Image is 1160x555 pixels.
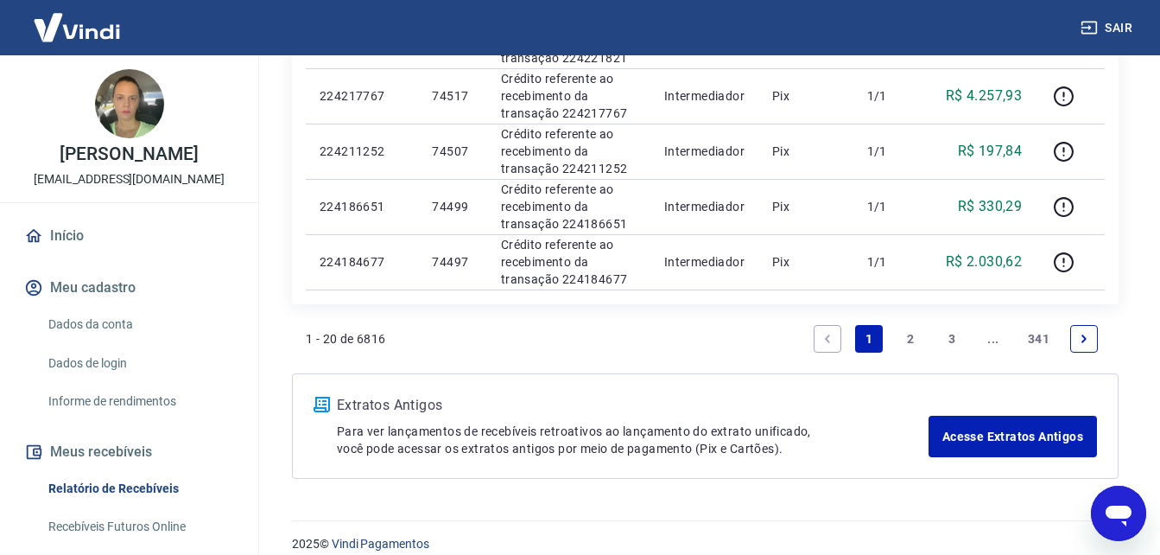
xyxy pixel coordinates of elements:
p: Pix [772,198,840,215]
a: Page 341 [1021,325,1056,353]
p: 74517 [432,87,472,105]
img: 15d61fe2-2cf3-463f-abb3-188f2b0ad94a.jpeg [95,69,164,138]
p: Crédito referente ao recebimento da transação 224211252 [501,125,637,177]
p: Crédito referente ao recebimento da transação 224184677 [501,236,637,288]
a: Page 3 [938,325,966,353]
p: 74497 [432,253,472,271]
p: 74499 [432,198,472,215]
p: Pix [772,253,840,271]
a: Vindi Pagamentos [332,537,429,551]
p: Intermediador [664,87,745,105]
a: Dados de login [41,346,238,381]
p: R$ 330,29 [958,196,1023,217]
p: 1/1 [867,253,918,271]
p: [EMAIL_ADDRESS][DOMAIN_NAME] [34,170,225,188]
p: 1/1 [867,143,918,160]
button: Meus recebíveis [21,433,238,471]
p: Intermediador [664,253,745,271]
p: Crédito referente ao recebimento da transação 224186651 [501,181,637,233]
p: [PERSON_NAME] [60,145,198,163]
p: 224186651 [320,198,404,215]
button: Meu cadastro [21,269,238,307]
a: Recebíveis Futuros Online [41,509,238,545]
a: Jump forward [979,325,1007,353]
button: Sair [1077,12,1139,44]
a: Relatório de Recebíveis [41,471,238,507]
a: Dados da conta [41,307,238,342]
p: R$ 2.030,62 [946,252,1022,272]
img: Vindi [21,1,133,54]
p: Intermediador [664,198,745,215]
a: Informe de rendimentos [41,384,238,419]
p: 2025 © [292,535,1119,553]
p: R$ 4.257,93 [946,86,1022,106]
p: Para ver lançamentos de recebíveis retroativos ao lançamento do extrato unificado, você pode aces... [337,423,929,457]
a: Início [21,217,238,255]
p: Extratos Antigos [337,395,929,416]
p: 1/1 [867,198,918,215]
p: 224211252 [320,143,404,160]
iframe: Botão para abrir a janela de mensagens [1091,486,1146,541]
p: 1/1 [867,87,918,105]
p: R$ 197,84 [958,141,1023,162]
p: 74507 [432,143,472,160]
p: Crédito referente ao recebimento da transação 224217767 [501,70,637,122]
a: Previous page [814,325,841,353]
p: 224184677 [320,253,404,271]
p: 224217767 [320,87,404,105]
p: Pix [772,87,840,105]
a: Acesse Extratos Antigos [929,416,1097,457]
p: Pix [772,143,840,160]
p: 1 - 20 de 6816 [306,330,386,348]
a: Page 2 [897,325,924,353]
ul: Pagination [807,318,1105,360]
a: Next page [1070,325,1098,353]
p: Intermediador [664,143,745,160]
img: ícone [314,397,330,412]
a: Page 1 is your current page [855,325,883,353]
